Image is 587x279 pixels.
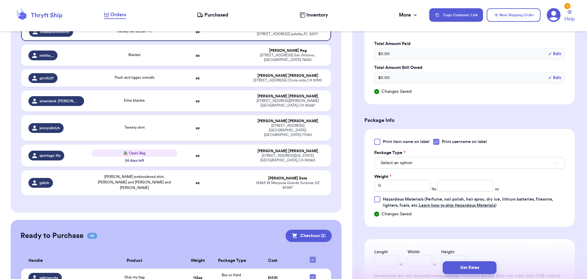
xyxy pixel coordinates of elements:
div: [STREET_ADDRESS] [GEOGRAPHIC_DATA] , [GEOGRAPHIC_DATA] 77040 [252,123,324,137]
span: Print username on label [442,139,487,145]
strong: oz [196,126,200,130]
span: Purchased [205,11,228,19]
label: Length [374,249,388,255]
span: Tweety shirt [124,126,145,129]
th: Package Type [214,253,248,269]
span: amandank.[PERSON_NAME] [39,99,80,104]
label: Height [441,249,454,255]
a: Purchased [197,11,228,19]
h3: Package Info [364,117,575,124]
div: [PERSON_NAME] [PERSON_NAME] [252,149,324,153]
th: Product [88,253,181,269]
span: Pooh and tigger overalls [115,76,154,79]
label: Weight [374,174,391,180]
div: More [399,11,418,19]
div: 13983 W Mariposa Grande Surprise , AZ 85387 [252,181,324,190]
div: [STREET_ADDRESS] Chula vista , CA 91910 [252,78,324,83]
span: Hazardous Materials [383,197,423,202]
div: [STREET_ADDRESS] San Antonio , [GEOGRAPHIC_DATA] 78242 [252,53,324,62]
label: Total Amount Still Owed [374,65,565,71]
span: ajvintage.fits [39,153,61,158]
span: Blanket [128,53,141,57]
div: [PERSON_NAME] Dete [252,176,324,181]
a: Orders [104,11,126,19]
span: Handle [28,258,43,264]
button: Copy Customer Link [429,8,483,22]
span: nxtxlia__ [39,53,54,58]
span: coastalcutiesthrift [40,29,69,34]
span: gdete [39,180,49,185]
strong: oz [196,99,200,103]
strong: oz [196,30,200,34]
a: 3 [547,8,561,22]
span: Ship my bag [124,275,145,279]
div: [PERSON_NAME] Reg [252,48,324,53]
th: Weight [181,253,214,269]
a: Learn how to ship Hazardous Materials [419,203,495,208]
span: $ 0.00 [378,75,390,81]
span: lbs [432,187,436,191]
span: jennyisfetch [39,126,60,130]
div: [STREET_ADDRESS][PERSON_NAME] [GEOGRAPHIC_DATA] , CA 95687 [252,99,324,108]
span: $ 0.00 [378,51,390,57]
div: [PERSON_NAME] [PERSON_NAME] [252,119,324,123]
div: [STREET_ADDRESS] palatka , FL 32177 [252,32,323,36]
button: Edit [548,75,561,81]
strong: oz [196,54,200,57]
div: [PERSON_NAME] [PERSON_NAME] [252,74,324,78]
span: (Perfume, nail polish, hair spray, dry ice, lithium batteries, firearms, lighters, fuels, etc. ) [383,197,553,208]
button: New Shipping Order [487,8,541,22]
button: Checkout (2) [286,230,332,242]
span: Select an option [381,160,412,166]
a: Inventory [300,11,328,19]
span: 02 [87,233,97,239]
th: Cost [248,253,298,269]
label: Width [408,249,420,255]
div: 🛍️ Open Bag [91,149,178,157]
span: mickey set soccer [117,29,152,33]
strong: oz [196,76,200,80]
div: 3 [564,3,570,9]
label: Total Amount Paid [374,41,565,47]
strong: oz [196,154,200,157]
button: Get Rates [443,261,497,274]
a: Help [564,10,575,23]
span: Changes Saved [382,89,412,95]
button: Edit [548,51,561,57]
div: 24 days left [125,158,144,163]
span: Inventory [306,11,328,19]
span: Orders [110,11,126,18]
strong: oz [196,181,200,185]
span: Print item name on label [383,139,430,145]
button: Select an option [374,157,565,169]
span: gordiz27 [39,76,54,81]
span: Help [564,15,575,23]
span: Elmo blankie [124,99,145,102]
span: [PERSON_NAME] embroidered shirt, [PERSON_NAME] and [PERSON_NAME] and [PERSON_NAME] [98,175,171,190]
span: + 3 [147,29,152,33]
label: Package Type [374,150,405,156]
div: [PERSON_NAME] [PERSON_NAME] [252,94,324,99]
span: oz [495,187,499,191]
span: Changes Saved [382,211,412,217]
div: [STREET_ADDRESS][US_STATE] [GEOGRAPHIC_DATA] , CA 90063 [252,153,324,163]
h2: Ready to Purchase [20,231,83,241]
